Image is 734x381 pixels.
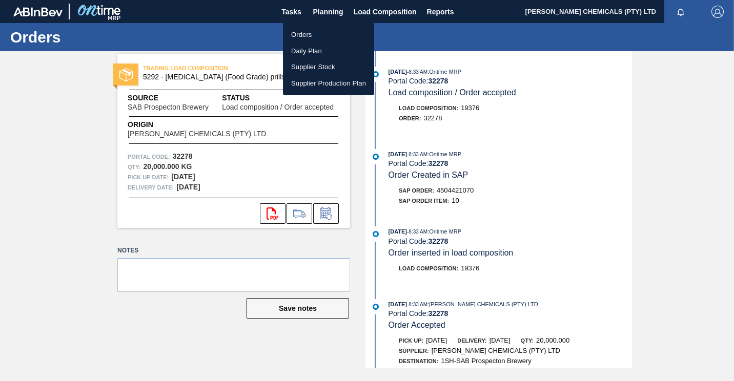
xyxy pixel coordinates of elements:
[283,75,374,92] a: Supplier Production Plan
[283,59,374,75] a: Supplier Stock
[283,43,374,59] a: Daily Plan
[283,27,374,43] a: Orders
